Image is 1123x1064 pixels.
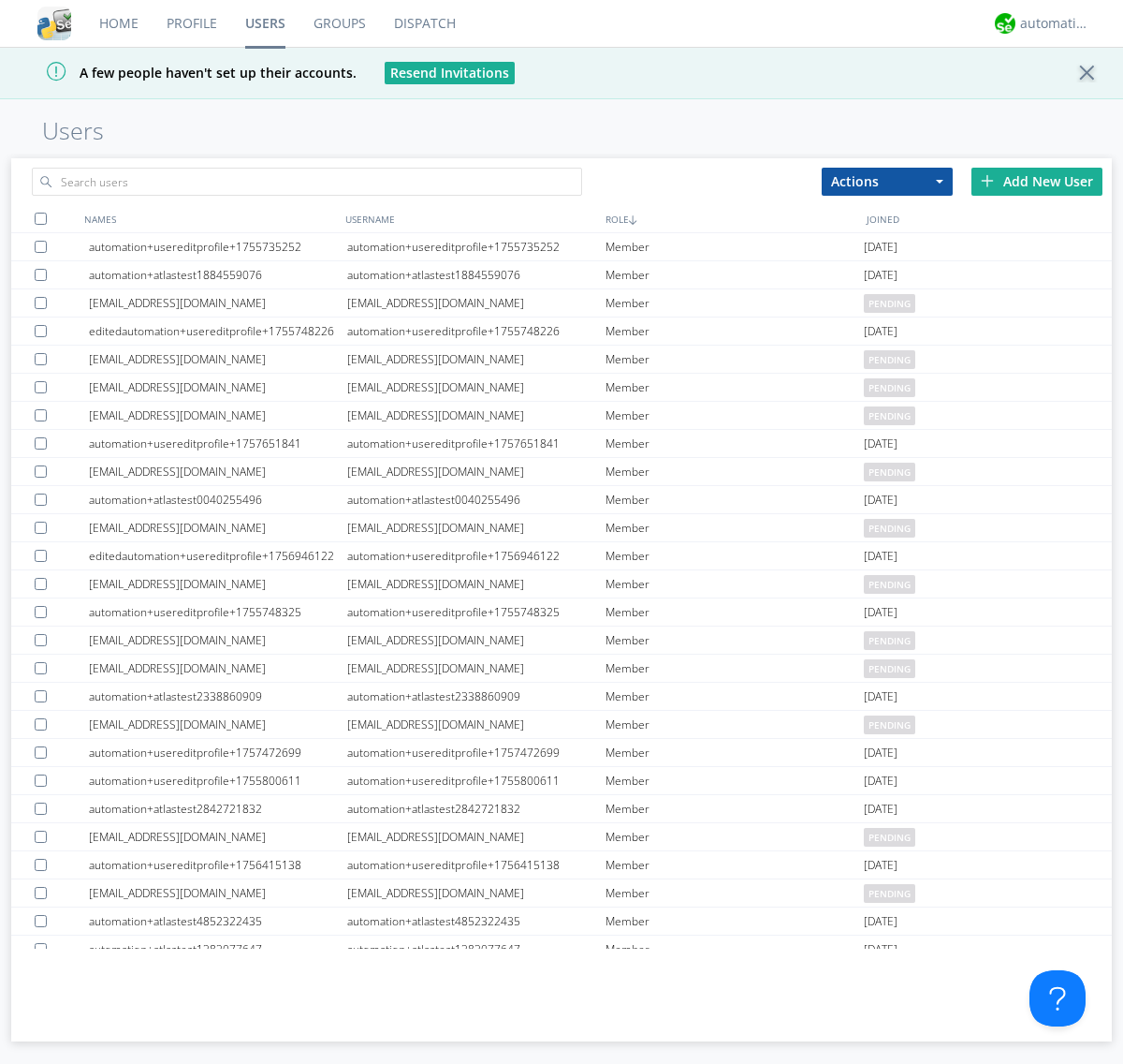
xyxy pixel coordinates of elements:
[347,936,605,963] div: automation+atlastest1383077647
[605,795,864,822] div: Member
[347,851,605,879] div: automation+usereditprofile+1756415138
[89,598,347,626] div: automation+usereditprofile+1755748325
[864,318,897,346] span: [DATE]
[864,378,915,397] span: pending
[11,823,1112,851] a: [EMAIL_ADDRESS][DOMAIN_NAME][EMAIL_ADDRESS][DOMAIN_NAME]Memberpending
[347,908,605,935] div: automation+atlastest4852322435
[864,486,897,514] span: [DATE]
[347,655,605,682] div: [EMAIL_ADDRESS][DOMAIN_NAME]
[864,739,897,767] span: [DATE]
[89,458,347,485] div: [EMAIL_ADDRESS][DOMAIN_NAME]
[864,406,915,425] span: pending
[89,542,347,569] div: editedautomation+usereditprofile+1756946122
[11,374,1112,402] a: [EMAIL_ADDRESS][DOMAIN_NAME][EMAIL_ADDRESS][DOMAIN_NAME]Memberpending
[864,430,897,458] span: [DATE]
[11,851,1112,879] a: automation+usereditprofile+1756415138automation+usereditprofile+1756415138Member[DATE]
[347,767,605,794] div: automation+usereditprofile+1755800611
[11,879,1112,908] a: [EMAIL_ADDRESS][DOMAIN_NAME][EMAIL_ADDRESS][DOMAIN_NAME]Memberpending
[605,655,864,682] div: Member
[864,884,915,903] span: pending
[347,233,605,260] div: automation+usereditprofile+1755735252
[347,711,605,738] div: [EMAIL_ADDRESS][DOMAIN_NAME]
[89,486,347,513] div: automation+atlastest0040255496
[11,318,1112,346] a: editedautomation+usereditprofile+1755748226automation+usereditprofile+1755748226Member[DATE]
[601,205,862,232] div: ROLE
[11,598,1112,627] a: automation+usereditprofile+1755748325automation+usereditprofile+1755748325Member[DATE]
[11,795,1112,823] a: automation+atlastest2842721832automation+atlastest2842721832Member[DATE]
[89,739,347,766] div: automation+usereditprofile+1757472699
[37,7,71,40] img: cddb5a64eb264b2086981ab96f4c1ba7
[89,936,347,963] div: automation+atlastest1383077647
[89,289,347,317] div: [EMAIL_ADDRESS][DOMAIN_NAME]
[89,402,347,429] div: [EMAIL_ADDRESS][DOMAIN_NAME]
[347,514,605,541] div: [EMAIL_ADDRESS][DOMAIN_NAME]
[605,542,864,569] div: Member
[864,261,897,289] span: [DATE]
[347,739,605,766] div: automation+usereditprofile+1757472699
[11,655,1112,683] a: [EMAIL_ADDRESS][DOMAIN_NAME][EMAIL_ADDRESS][DOMAIN_NAME]Memberpending
[347,598,605,626] div: automation+usereditprofile+1755748325
[864,851,897,879] span: [DATE]
[11,711,1112,739] a: [EMAIL_ADDRESS][DOMAIN_NAME][EMAIL_ADDRESS][DOMAIN_NAME]Memberpending
[347,542,605,569] div: automation+usereditprofile+1756946122
[89,233,347,260] div: automation+usereditprofile+1755735252
[89,655,347,682] div: [EMAIL_ADDRESS][DOMAIN_NAME]
[1020,14,1090,33] div: automation+atlas
[605,570,864,598] div: Member
[347,289,605,317] div: [EMAIL_ADDRESS][DOMAIN_NAME]
[11,346,1112,374] a: [EMAIL_ADDRESS][DOMAIN_NAME][EMAIL_ADDRESS][DOMAIN_NAME]Memberpending
[11,458,1112,486] a: [EMAIL_ADDRESS][DOMAIN_NAME][EMAIL_ADDRESS][DOMAIN_NAME]Memberpending
[605,879,864,907] div: Member
[605,767,864,794] div: Member
[605,289,864,317] div: Member
[347,402,605,429] div: [EMAIL_ADDRESS][DOMAIN_NAME]
[864,631,915,650] span: pending
[11,767,1112,795] a: automation+usereditprofile+1755800611automation+usereditprofile+1755800611Member[DATE]
[32,168,582,196] input: Search users
[864,294,915,313] span: pending
[11,683,1112,711] a: automation+atlastest2338860909automation+atlastest2338860909Member[DATE]
[11,936,1112,964] a: automation+atlastest1383077647automation+atlastest1383077647Member[DATE]
[864,767,897,795] span: [DATE]
[864,519,915,538] span: pending
[864,542,897,570] span: [DATE]
[605,430,864,457] div: Member
[11,402,1112,430] a: [EMAIL_ADDRESS][DOMAIN_NAME][EMAIL_ADDRESS][DOMAIN_NAME]Memberpending
[605,318,864,345] div: Member
[864,716,915,734] span: pending
[822,168,953,196] button: Actions
[981,174,994,187] img: plus.svg
[347,346,605,373] div: [EMAIL_ADDRESS][DOMAIN_NAME]
[80,205,341,232] div: NAMES
[864,575,915,594] span: pending
[347,570,605,598] div: [EMAIL_ADDRESS][DOMAIN_NAME]
[347,486,605,513] div: automation+atlastest0040255496
[864,908,897,936] span: [DATE]
[605,233,864,260] div: Member
[347,458,605,485] div: [EMAIL_ADDRESS][DOMAIN_NAME]
[605,514,864,541] div: Member
[89,795,347,822] div: automation+atlastest2842721832
[605,458,864,485] div: Member
[11,514,1112,542] a: [EMAIL_ADDRESS][DOMAIN_NAME][EMAIL_ADDRESS][DOMAIN_NAME]Memberpending
[11,486,1112,514] a: automation+atlastest0040255496automation+atlastest0040255496Member[DATE]
[864,350,915,369] span: pending
[971,168,1102,196] div: Add New User
[864,659,915,678] span: pending
[862,205,1123,232] div: JOINED
[605,486,864,513] div: Member
[1029,970,1086,1027] iframe: Toggle Customer Support
[864,598,897,627] span: [DATE]
[605,402,864,429] div: Member
[385,62,515,84] button: Resend Invitations
[11,261,1112,289] a: automation+atlastest1884559076automation+atlastest1884559076Member[DATE]
[11,908,1112,936] a: automation+atlastest4852322435automation+atlastest4852322435Member[DATE]
[14,64,357,81] span: A few people haven't set up their accounts.
[89,261,347,288] div: automation+atlastest1884559076
[89,851,347,879] div: automation+usereditprofile+1756415138
[89,430,347,457] div: automation+usereditprofile+1757651841
[605,346,864,373] div: Member
[89,908,347,935] div: automation+atlastest4852322435
[605,627,864,654] div: Member
[11,739,1112,767] a: automation+usereditprofile+1757472699automation+usereditprofile+1757472699Member[DATE]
